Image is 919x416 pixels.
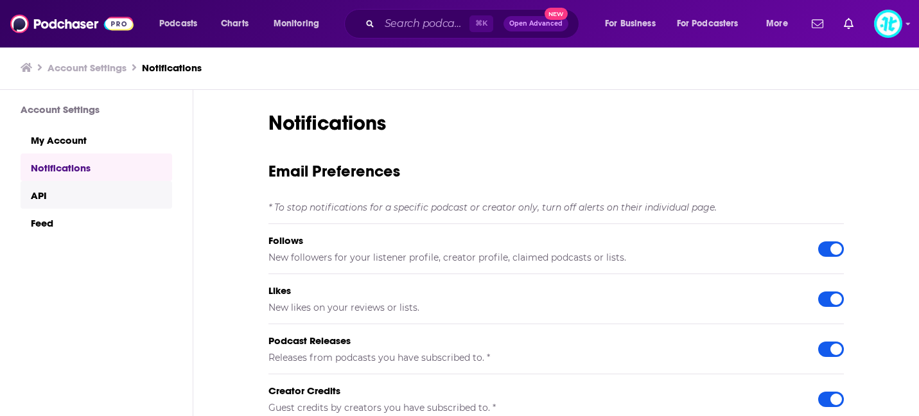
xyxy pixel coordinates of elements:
[213,13,256,34] a: Charts
[21,209,172,236] a: Feed
[21,153,172,181] a: Notifications
[142,62,202,74] a: Notifications
[268,252,798,263] h5: New followers for your listener profile, creator profile, claimed podcasts or lists.
[469,15,493,32] span: ⌘ K
[268,202,844,213] h5: * To stop notifications for a specific podcast or creator only, turn off alerts on their individu...
[596,13,672,34] button: open menu
[268,161,844,181] h3: Email Preferences
[268,302,798,313] h5: New likes on your reviews or lists.
[545,8,568,20] span: New
[356,9,591,39] div: Search podcasts, credits, & more...
[807,13,828,35] a: Show notifications dropdown
[21,103,172,116] h3: Account Settings
[268,352,798,363] h5: Releases from podcasts you have subscribed to. *
[677,15,739,33] span: For Podcasters
[380,13,469,34] input: Search podcasts, credits, & more...
[159,15,197,33] span: Podcasts
[268,334,798,347] h5: Podcast Releases
[274,15,319,33] span: Monitoring
[268,385,798,397] h5: Creator Credits
[268,110,844,135] h1: Notifications
[268,234,798,247] h5: Follows
[268,284,798,297] h5: Likes
[48,62,127,74] a: Account Settings
[265,13,336,34] button: open menu
[150,13,214,34] button: open menu
[21,181,172,209] a: API
[766,15,788,33] span: More
[874,10,902,38] span: Logged in as ImpactTheory
[221,15,249,33] span: Charts
[669,13,757,34] button: open menu
[21,126,172,153] a: My Account
[605,15,656,33] span: For Business
[874,10,902,38] button: Show profile menu
[839,13,859,35] a: Show notifications dropdown
[874,10,902,38] img: User Profile
[268,402,798,413] h5: Guest credits by creators you have subscribed to. *
[509,21,563,27] span: Open Advanced
[757,13,804,34] button: open menu
[503,16,568,31] button: Open AdvancedNew
[10,12,134,36] img: Podchaser - Follow, Share and Rate Podcasts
